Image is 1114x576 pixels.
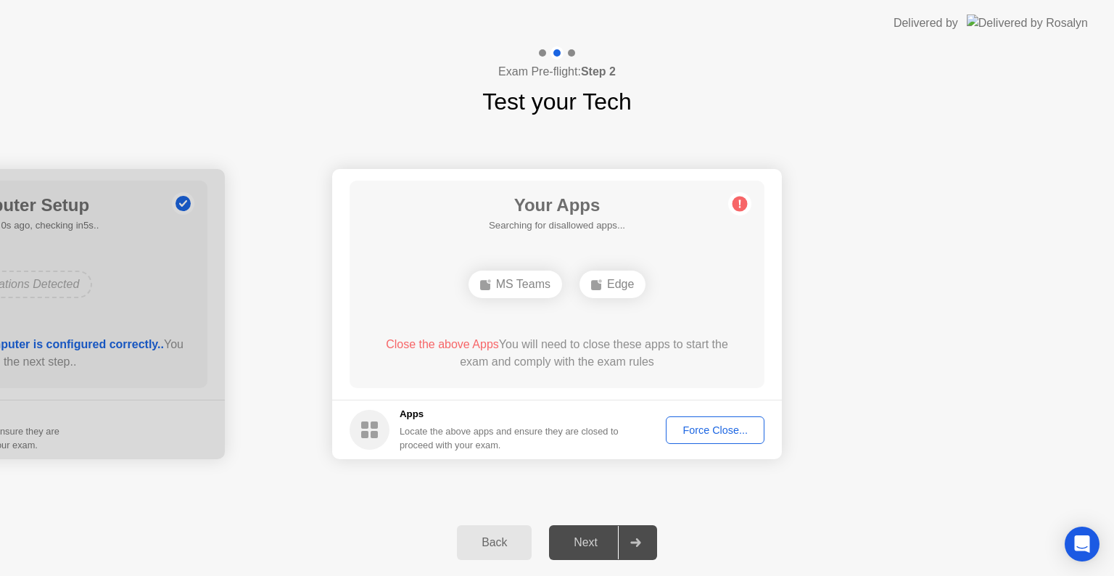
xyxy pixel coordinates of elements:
b: Step 2 [581,65,616,78]
div: Locate the above apps and ensure they are closed to proceed with your exam. [400,424,619,452]
button: Force Close... [666,416,764,444]
h5: Apps [400,407,619,421]
div: Next [553,536,618,549]
div: Back [461,536,527,549]
h1: Your Apps [489,192,625,218]
div: Delivered by [894,15,958,32]
h4: Exam Pre-flight: [498,63,616,81]
h5: Searching for disallowed apps... [489,218,625,233]
button: Back [457,525,532,560]
img: Delivered by Rosalyn [967,15,1088,31]
h1: Test your Tech [482,84,632,119]
div: Edge [579,271,645,298]
div: You will need to close these apps to start the exam and comply with the exam rules [371,336,744,371]
div: MS Teams [469,271,562,298]
button: Next [549,525,657,560]
span: Close the above Apps [386,338,499,350]
div: Open Intercom Messenger [1065,527,1099,561]
div: Force Close... [671,424,759,436]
